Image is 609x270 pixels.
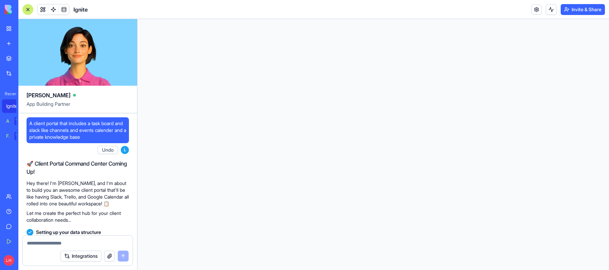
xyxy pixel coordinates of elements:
[29,120,126,140] span: A client portal that includes a task board and slack like channels and events calender and a priv...
[14,117,25,125] div: TRY
[14,132,25,140] div: TRY
[5,5,47,14] img: logo
[73,5,88,14] span: Ignite
[36,229,101,236] span: Setting up your data structure
[6,133,10,139] div: Feedback Form
[6,118,10,124] div: AI Logo Generator
[2,129,29,143] a: Feedback FormTRY
[27,91,70,99] span: [PERSON_NAME]
[121,146,129,154] span: L
[561,4,605,15] button: Invite & Share
[2,91,16,97] span: Recent
[98,146,118,154] button: Undo
[61,251,101,261] button: Integrations
[6,103,25,109] div: Ignite
[137,19,609,270] iframe: To enrich screen reader interactions, please activate Accessibility in Grammarly extension settings
[27,101,129,113] span: App Building Partner
[27,180,129,207] p: Hey there! I'm [PERSON_NAME], and I'm about to build you an awesome client portal that'll be like...
[27,159,129,176] h2: 🚀 Client Portal Command Center Coming Up!
[27,210,129,223] p: Let me create the perfect hub for your client collaboration needs...
[3,255,14,266] span: LH
[2,114,29,128] a: AI Logo GeneratorTRY
[2,99,29,113] a: Ignite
